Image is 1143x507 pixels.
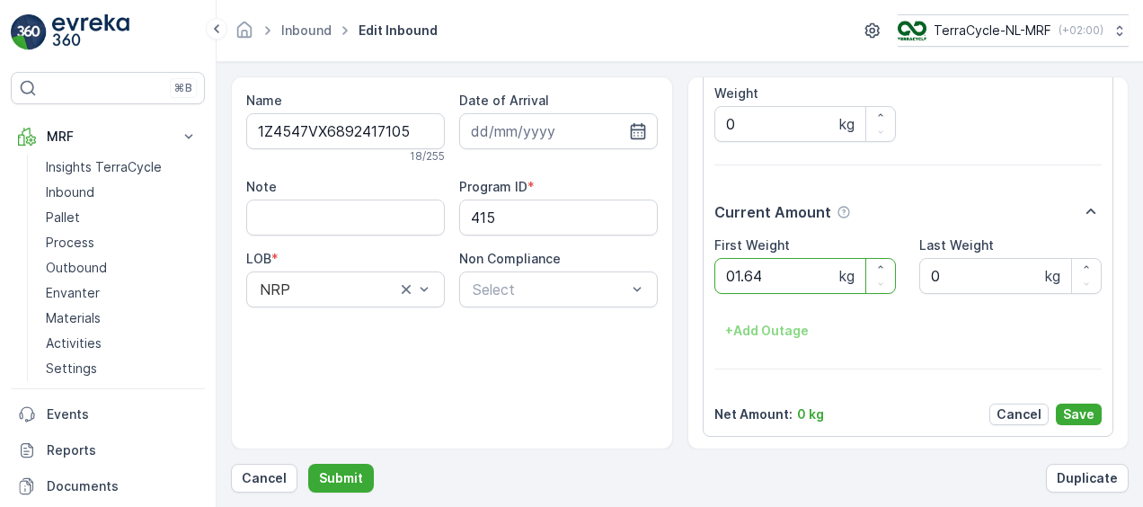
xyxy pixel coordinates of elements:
a: Inbound [281,22,332,38]
p: + Add Outage [725,322,809,340]
a: Envanter [39,280,205,306]
button: Submit [308,464,374,493]
a: Outbound [39,255,205,280]
p: ( +02:00 ) [1059,23,1103,38]
label: Date of Arrival [459,93,549,108]
a: Inbound [39,180,205,205]
span: Material : [15,443,76,458]
p: Process [46,234,94,252]
label: Name [246,93,282,108]
span: Pallet [95,414,131,429]
button: Cancel [989,404,1049,425]
input: dd/mm/yyyy [459,113,658,149]
p: kg [1045,265,1060,287]
p: Events [47,405,198,423]
p: Submit [319,469,363,487]
a: Activities [39,331,205,356]
p: ⌘B [174,81,192,95]
a: Pallet [39,205,205,230]
span: Name : [15,295,59,310]
p: Materials [46,309,101,327]
a: Homepage [235,27,254,42]
label: Last Weight [919,237,994,253]
img: logo [11,14,47,50]
p: Envanter [46,284,100,302]
p: Reports [47,441,198,459]
button: Save [1056,404,1102,425]
span: 25 [105,325,120,340]
p: 0 kg [797,405,824,423]
label: Program ID [459,179,527,194]
button: TerraCycle-NL-MRF(+02:00) [898,14,1129,47]
span: Asset Type : [15,414,95,429]
a: Settings [39,356,205,381]
button: Cancel [231,464,297,493]
p: Cancel [242,469,287,487]
p: Save [1063,405,1094,423]
a: Events [11,396,205,432]
button: Duplicate [1046,464,1129,493]
span: Net Weight : [15,354,94,369]
span: NL-PI0006 I Koffie en Thee [76,443,245,458]
p: 18 / 255 [410,149,445,164]
p: Settings [46,360,97,378]
a: Documents [11,468,205,504]
span: Pallet_NL #188 [59,295,150,310]
a: Process [39,230,205,255]
label: Weight [714,85,758,101]
span: Total Weight : [15,325,105,340]
p: Pallet_NL #188 [518,15,622,37]
img: logo_light-DOdMpM7g.png [52,14,129,50]
p: TerraCycle-NL-MRF [934,22,1051,40]
p: Outbound [46,259,107,277]
p: Net Amount : [714,405,793,423]
p: Pallet [46,209,80,227]
label: Note [246,179,277,194]
label: First Weight [714,237,790,253]
label: LOB [246,251,271,266]
span: - [94,354,101,369]
p: Insights TerraCycle [46,158,162,176]
p: Duplicate [1057,469,1118,487]
p: kg [839,265,855,287]
div: Help Tooltip Icon [837,205,851,219]
a: Materials [39,306,205,331]
span: Edit Inbound [355,22,441,40]
p: Activities [46,334,102,352]
button: +Add Outage [714,316,820,345]
img: TC_v739CUj.png [898,21,926,40]
button: MRF [11,119,205,155]
a: Reports [11,432,205,468]
p: MRF [47,128,169,146]
p: Cancel [997,405,1041,423]
p: Select [473,279,626,300]
p: Documents [47,477,198,495]
p: Inbound [46,183,94,201]
span: 25 [101,384,116,399]
p: Current Amount [714,201,831,223]
label: Non Compliance [459,251,561,266]
a: Insights TerraCycle [39,155,205,180]
p: kg [839,113,855,135]
span: Tare Weight : [15,384,101,399]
